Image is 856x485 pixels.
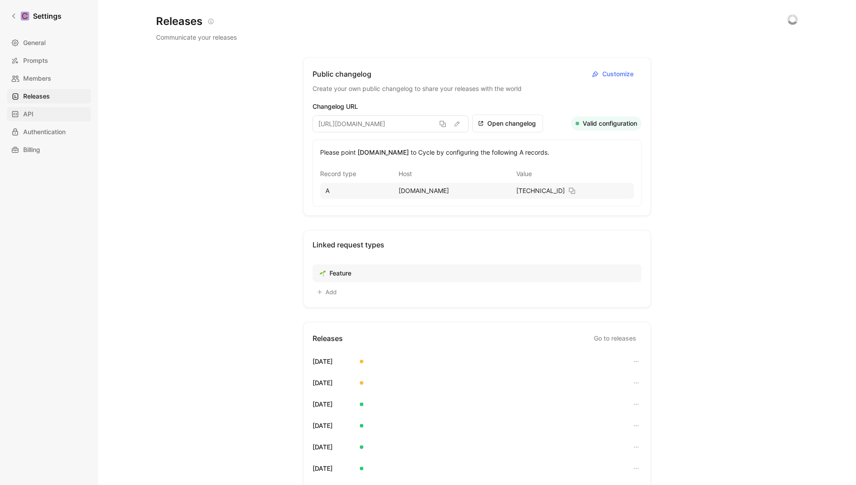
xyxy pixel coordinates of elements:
a: 🌱Feature [313,264,642,282]
span: Create your own public changelog to share your releases with the world [313,83,642,94]
div: [DATE] [313,442,354,452]
button: Open changelog [472,115,543,132]
span: [DOMAIN_NAME] [358,148,409,156]
a: Authentication [7,125,91,139]
a: Prompts [7,53,91,68]
span: Customize [602,69,636,79]
div: Value [516,169,535,179]
a: API [7,107,91,121]
div: Please point to Cycle by configuring the following A records. [320,147,634,158]
span: Prompts [23,55,48,66]
a: General [7,36,91,50]
span: General [23,37,45,48]
div: Host [399,169,416,179]
h1: Settings [33,11,62,21]
h5: Linked request types [313,239,642,250]
img: 🌱 [320,270,326,276]
div: A [320,183,399,199]
div: [DATE] [313,420,354,431]
div: [DATE] [313,399,354,410]
div: [DATE] [313,378,354,388]
span: Releases [23,91,50,102]
div: Changelog URL [313,101,469,112]
div: [TECHNICAL_ID] [516,183,634,199]
button: Valid configuration [571,116,642,131]
span: API [23,109,33,119]
span: Billing [23,144,40,155]
a: Releases [7,89,91,103]
span: Members [23,73,51,84]
div: [DATE] [313,463,354,474]
a: Billing [7,143,91,157]
button: Customize [586,66,642,82]
div: [DATE] [313,356,354,367]
span: Open changelog [487,118,537,129]
h5: Releases [313,333,343,344]
button: Add [313,286,341,298]
a: Settings [7,7,65,25]
div: Record type [320,169,360,179]
p: Communicate your releases [156,32,237,43]
a: Members [7,71,91,86]
span: Authentication [23,127,66,137]
span: [DOMAIN_NAME] [399,185,449,196]
h1: Releases [156,14,202,29]
h5: Public changelog [313,69,371,79]
a: Go to releases [588,331,642,345]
